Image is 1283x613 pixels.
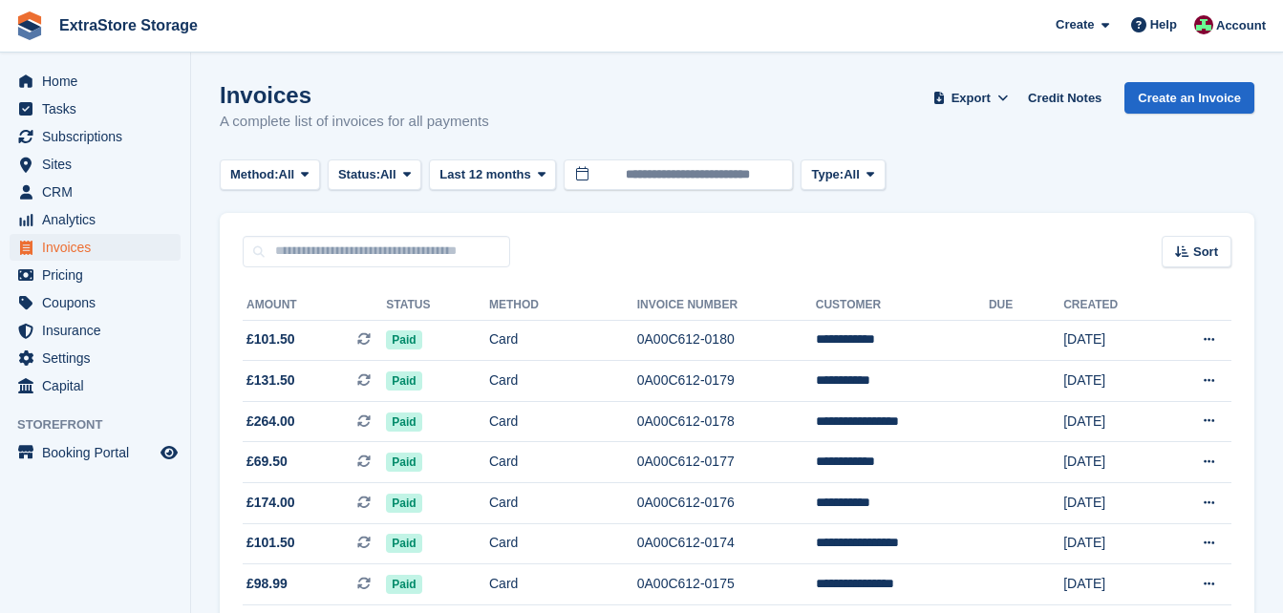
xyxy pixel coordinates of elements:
[380,165,396,184] span: All
[42,206,157,233] span: Analytics
[10,68,181,95] a: menu
[1063,442,1160,483] td: [DATE]
[328,159,421,191] button: Status: All
[386,412,421,432] span: Paid
[952,89,991,108] span: Export
[929,82,1013,114] button: Export
[42,68,157,95] span: Home
[10,372,181,399] a: menu
[10,206,181,233] a: menu
[246,493,295,513] span: £174.00
[1194,15,1213,34] img: Chelsea Parker
[42,151,157,178] span: Sites
[220,111,489,133] p: A complete list of invoices for all payments
[1216,16,1266,35] span: Account
[230,165,279,184] span: Method:
[158,441,181,464] a: Preview store
[246,412,295,432] span: £264.00
[279,165,295,184] span: All
[10,179,181,205] a: menu
[10,439,181,466] a: menu
[10,289,181,316] a: menu
[246,574,288,594] span: £98.99
[386,453,421,472] span: Paid
[386,534,421,553] span: Paid
[15,11,44,40] img: stora-icon-8386f47178a22dfd0bd8f6a31ec36ba5ce8667c1dd55bd0f319d3a0aa187defe.svg
[489,523,637,564] td: Card
[10,262,181,288] a: menu
[439,165,530,184] span: Last 12 months
[637,401,816,442] td: 0A00C612-0178
[489,401,637,442] td: Card
[246,329,295,349] span: £101.50
[489,361,637,402] td: Card
[42,289,157,316] span: Coupons
[10,234,181,261] a: menu
[989,290,1063,321] th: Due
[17,415,190,434] span: Storefront
[1063,320,1160,361] td: [DATE]
[816,290,989,321] th: Customer
[637,361,816,402] td: 0A00C612-0179
[42,123,157,150] span: Subscriptions
[489,442,637,483] td: Card
[1063,564,1160,605] td: [DATE]
[1193,243,1218,262] span: Sort
[489,483,637,524] td: Card
[637,483,816,524] td: 0A00C612-0176
[637,290,816,321] th: Invoice Number
[1063,361,1160,402] td: [DATE]
[243,290,386,321] th: Amount
[246,452,288,472] span: £69.50
[246,533,295,553] span: £101.50
[386,494,421,513] span: Paid
[1063,523,1160,564] td: [DATE]
[801,159,885,191] button: Type: All
[386,330,421,349] span: Paid
[42,95,157,122] span: Tasks
[246,370,295,391] span: £131.50
[42,372,157,399] span: Capital
[42,234,157,261] span: Invoices
[1063,483,1160,524] td: [DATE]
[42,317,157,344] span: Insurance
[637,320,816,361] td: 0A00C612-0180
[1124,82,1254,114] a: Create an Invoice
[338,165,380,184] span: Status:
[220,159,320,191] button: Method: All
[220,82,489,108] h1: Invoices
[1056,15,1094,34] span: Create
[386,371,421,391] span: Paid
[10,95,181,122] a: menu
[1150,15,1177,34] span: Help
[10,345,181,371] a: menu
[42,439,157,466] span: Booking Portal
[386,290,489,321] th: Status
[489,320,637,361] td: Card
[10,151,181,178] a: menu
[1063,290,1160,321] th: Created
[386,575,421,594] span: Paid
[637,564,816,605] td: 0A00C612-0175
[42,262,157,288] span: Pricing
[811,165,844,184] span: Type:
[489,564,637,605] td: Card
[637,523,816,564] td: 0A00C612-0174
[52,10,205,41] a: ExtraStore Storage
[1063,401,1160,442] td: [DATE]
[637,442,816,483] td: 0A00C612-0177
[429,159,556,191] button: Last 12 months
[489,290,637,321] th: Method
[10,317,181,344] a: menu
[10,123,181,150] a: menu
[1020,82,1109,114] a: Credit Notes
[844,165,860,184] span: All
[42,179,157,205] span: CRM
[42,345,157,371] span: Settings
